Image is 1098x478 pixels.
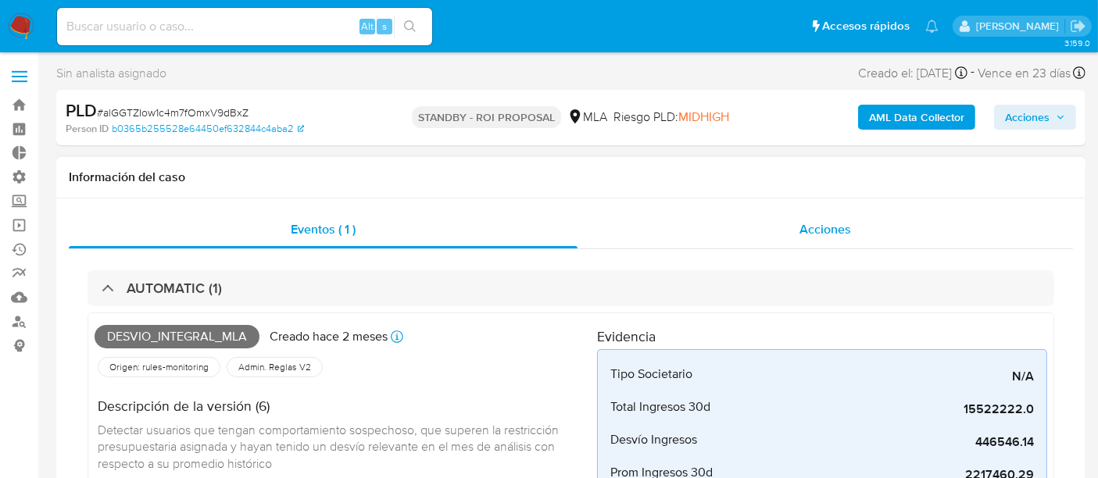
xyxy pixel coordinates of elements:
input: Buscar usuario o caso... [57,16,432,37]
span: Acciones [1005,105,1050,130]
span: Vence en 23 días [978,65,1071,82]
span: Admin. Reglas V2 [237,361,313,373]
div: MLA [567,109,607,126]
p: Creado hace 2 meses [270,328,388,345]
p: zoe.breuer@mercadolibre.com [976,19,1064,34]
a: Salir [1070,18,1086,34]
span: Acciones [799,220,851,238]
button: Acciones [994,105,1076,130]
h1: Información del caso [69,169,1073,185]
a: Notificaciones [925,20,939,33]
h3: AUTOMATIC (1) [127,280,222,297]
span: Accesos rápidos [822,18,910,34]
span: Desvio_integral_mla [95,325,259,348]
span: s [382,19,387,34]
span: MIDHIGH [678,108,729,126]
span: Detectar usuarios que tengan comportamiento sospechoso, que superen la restricción presupuestaria... [98,421,562,472]
b: AML Data Collector [869,105,964,130]
span: Origen: rules-monitoring [108,361,210,373]
span: Sin analista asignado [56,65,166,82]
button: AML Data Collector [858,105,975,130]
h4: Descripción de la versión (6) [98,398,585,415]
p: STANDBY - ROI PROPOSAL [412,106,561,128]
span: Riesgo PLD: [613,109,729,126]
button: search-icon [394,16,426,37]
span: # alGGTZIow1c4m7fOmxV9dBxZ [97,105,249,120]
span: Alt [361,19,374,34]
b: Person ID [66,122,109,136]
div: AUTOMATIC (1) [88,270,1054,306]
a: b0365b255528e64450ef632844c4aba2 [112,122,304,136]
div: Creado el: [DATE] [858,62,967,84]
span: Eventos ( 1 ) [291,220,356,238]
b: PLD [66,98,97,123]
span: - [971,62,975,84]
